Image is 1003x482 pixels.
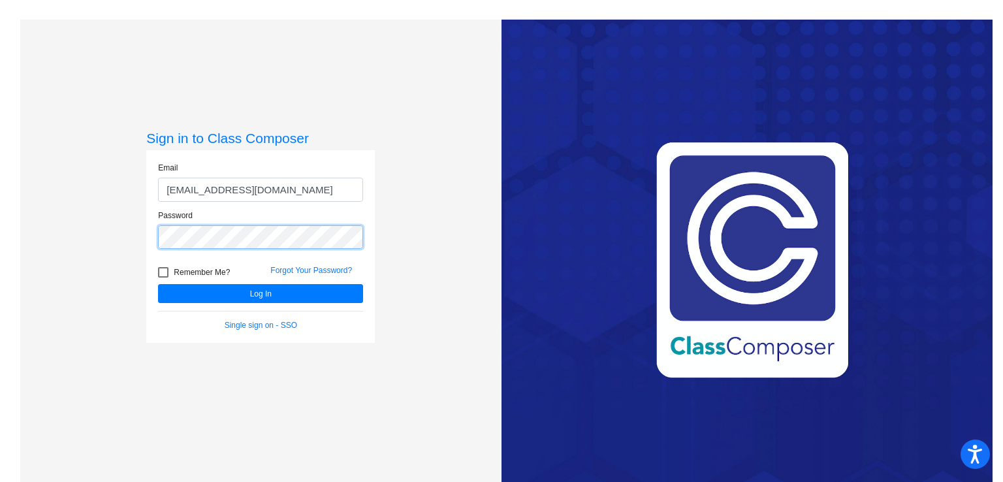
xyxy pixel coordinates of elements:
[158,162,178,174] label: Email
[174,265,230,280] span: Remember Me?
[225,321,297,330] a: Single sign on - SSO
[158,284,363,303] button: Log In
[270,266,352,275] a: Forgot Your Password?
[158,210,193,221] label: Password
[146,130,375,146] h3: Sign in to Class Composer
